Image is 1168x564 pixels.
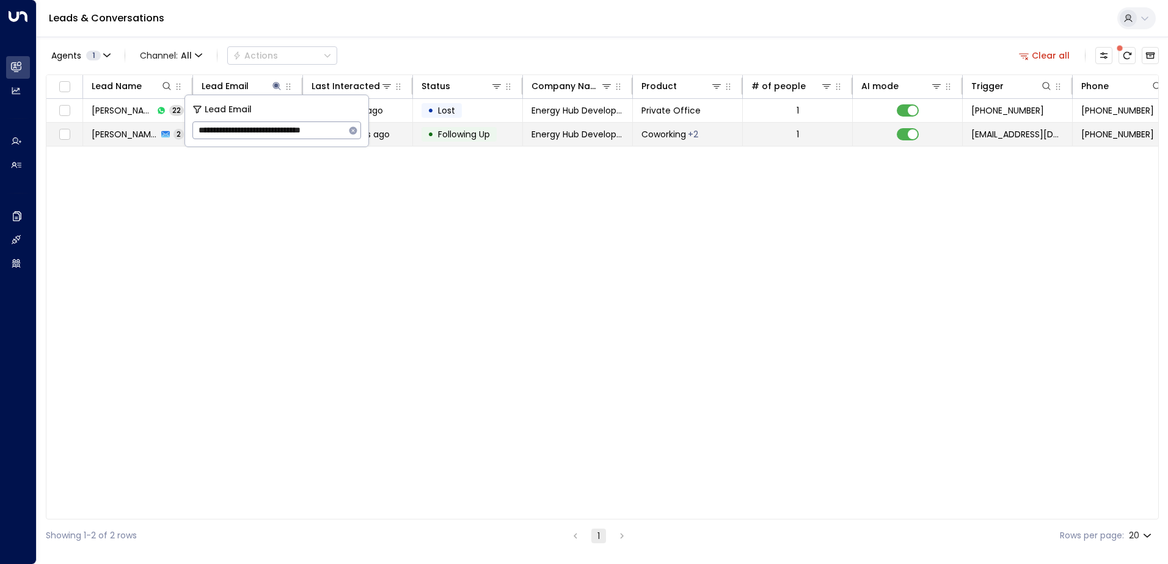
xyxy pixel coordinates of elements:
div: Membership,Private Office [688,128,698,140]
div: Phone [1081,79,1109,93]
button: Channel:All [135,47,207,64]
div: Company Name [531,79,613,93]
span: Toggle select row [57,127,72,142]
span: Lost [438,104,455,117]
div: AI mode [861,79,899,93]
span: Coworking [641,128,686,140]
div: Product [641,79,677,93]
div: Trigger [971,79,1053,93]
div: # of people [751,79,806,93]
div: Phone [1081,79,1163,93]
div: AI mode [861,79,943,93]
div: 1 [797,128,799,140]
div: Product [641,79,723,93]
button: Customize [1095,47,1112,64]
span: Toggle select all [57,79,72,95]
span: +447534795450 [1081,128,1154,140]
div: Last Interacted [312,79,393,93]
span: Toggle select row [57,103,72,118]
div: Actions [233,50,278,61]
div: Lead Email [202,79,283,93]
a: Leads & Conversations [49,11,164,25]
span: +447534795450 [1081,104,1154,117]
div: 1 [797,104,799,117]
button: page 1 [591,529,606,543]
span: 22 [169,105,184,115]
div: Trigger [971,79,1004,93]
span: Channel: [135,47,207,64]
label: Rows per page: [1060,529,1124,542]
button: Archived Leads [1142,47,1159,64]
span: 2 [173,129,184,139]
span: Private Office [641,104,701,117]
span: sales@newflex.com [971,128,1064,140]
div: Button group with a nested menu [227,46,337,65]
button: Agents1 [46,47,115,64]
span: All [181,51,192,60]
div: Last Interacted [312,79,380,93]
div: Company Name [531,79,600,93]
span: 1 [86,51,101,60]
span: Chris Allen [92,128,158,140]
div: Showing 1-2 of 2 rows [46,529,137,542]
span: Agents [51,51,81,60]
span: +447534795450 [971,104,1044,117]
button: Clear all [1014,47,1075,64]
div: Status [422,79,503,93]
span: Following Up [438,128,490,140]
nav: pagination navigation [568,528,630,543]
span: There are new threads available. Refresh the grid to view the latest updates. [1119,47,1136,64]
div: • [428,124,434,145]
span: Chris Allen [92,104,153,117]
button: Actions [227,46,337,65]
span: Energy Hub Developments [531,104,624,117]
div: • [428,100,434,121]
span: Energy Hub Developments [531,128,624,140]
div: Lead Name [92,79,173,93]
div: 20 [1129,527,1154,544]
div: Lead Email [202,79,249,93]
div: Lead Name [92,79,142,93]
div: Status [422,79,450,93]
div: # of people [751,79,833,93]
span: Lead Email [205,103,252,117]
